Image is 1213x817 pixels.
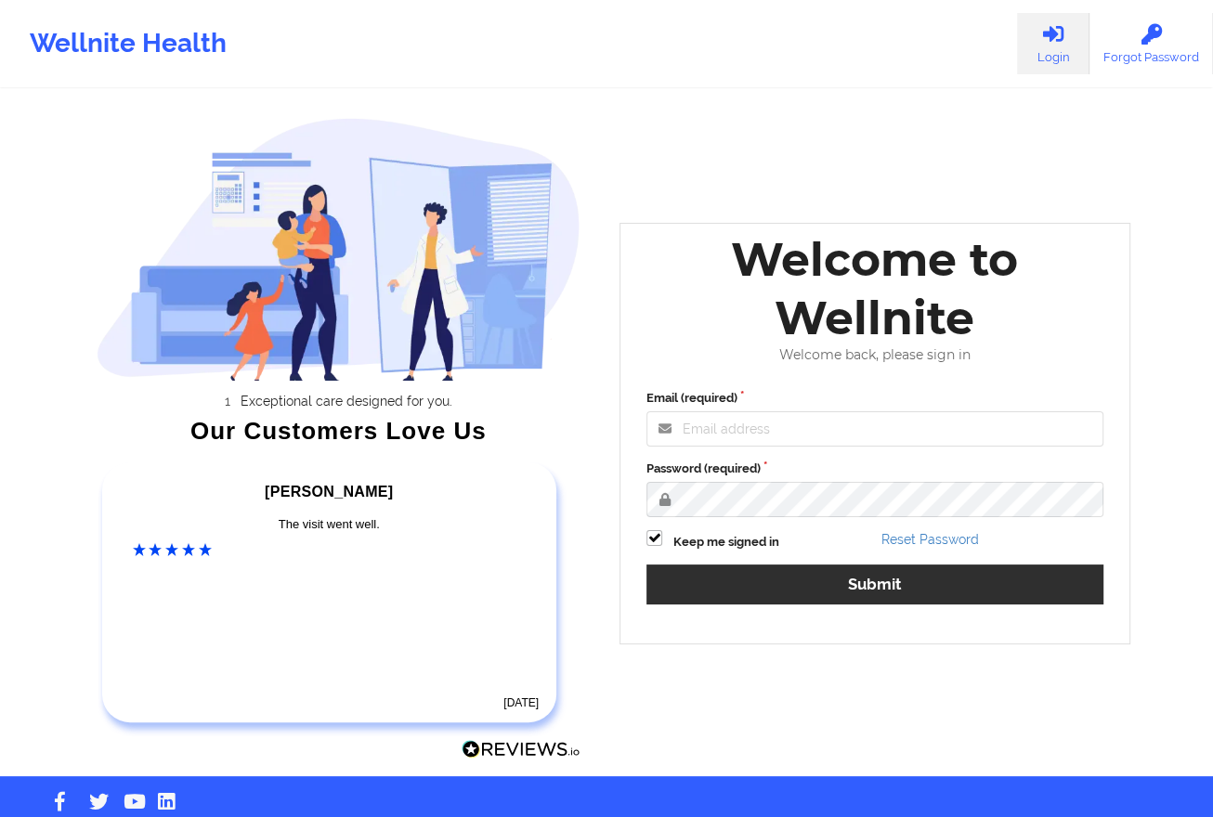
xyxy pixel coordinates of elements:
div: The visit went well. [133,515,527,534]
label: Keep me signed in [673,533,779,551]
label: Password (required) [646,460,1103,478]
a: Forgot Password [1089,13,1213,74]
a: Reset Password [881,532,979,547]
a: Login [1017,13,1089,74]
div: Our Customers Love Us [97,421,581,440]
img: wellnite-auth-hero_200.c722682e.png [97,117,581,381]
li: Exceptional care designed for you. [112,394,580,408]
img: Reviews.io Logo [462,740,580,759]
label: Email (required) [646,389,1103,408]
span: [PERSON_NAME] [265,484,393,499]
div: Welcome to Wellnite [633,230,1116,347]
button: Submit [646,564,1103,604]
time: [DATE] [503,696,539,709]
input: Email address [646,411,1103,447]
div: Welcome back, please sign in [633,347,1116,363]
a: Reviews.io Logo [462,740,580,764]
